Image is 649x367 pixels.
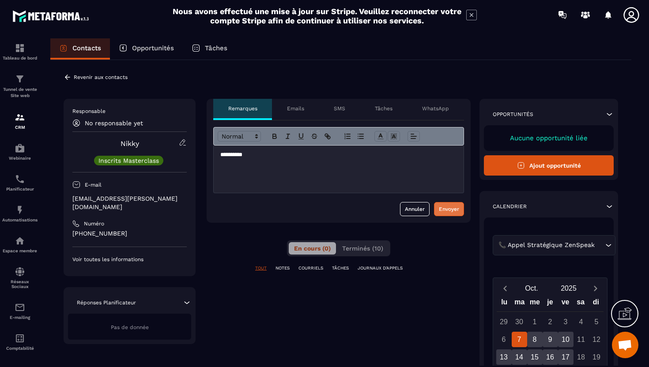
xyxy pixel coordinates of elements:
h2: Nous avons effectué une mise à jour sur Stripe. Veuillez reconnecter votre compte Stripe afin de ... [172,7,462,25]
div: di [588,296,604,311]
p: Réseaux Sociaux [2,279,38,289]
button: Terminés (10) [337,242,389,255]
img: automations [15,236,25,246]
button: En cours (0) [289,242,336,255]
div: 3 [558,314,574,330]
p: TOUT [255,265,267,271]
button: Ajout opportunité [484,155,614,176]
a: automationsautomationsEspace membre [2,229,38,260]
p: Réponses Planificateur [77,299,136,306]
div: 11 [574,332,589,347]
img: accountant [15,333,25,344]
p: E-mailing [2,315,38,320]
div: 1 [527,314,543,330]
p: WhatsApp [422,105,449,112]
div: 4 [574,314,589,330]
div: Ouvrir le chat [612,332,638,358]
p: [EMAIL_ADDRESS][PERSON_NAME][DOMAIN_NAME] [72,195,187,211]
a: social-networksocial-networkRéseaux Sociaux [2,260,38,296]
p: Opportunités [132,44,174,52]
a: automationsautomationsAutomatisations [2,198,38,229]
span: Terminés (10) [342,245,383,252]
a: schedulerschedulerPlanificateur [2,167,38,198]
p: Numéro [84,220,104,227]
a: formationformationTableau de bord [2,36,38,67]
div: Envoyer [439,205,459,213]
div: 7 [512,332,527,347]
div: je [543,296,558,311]
p: Emails [287,105,304,112]
span: Pas de donnée [111,324,149,330]
p: SMS [334,105,345,112]
p: Voir toutes les informations [72,256,187,263]
a: accountantaccountantComptabilité [2,326,38,357]
p: NOTES [275,265,290,271]
div: 10 [558,332,574,347]
a: Contacts [50,38,110,60]
span: En cours (0) [294,245,331,252]
div: 17 [558,349,574,365]
a: emailemailE-mailing [2,296,38,326]
div: ma [512,296,528,311]
a: Tâches [183,38,236,60]
p: No responsable yet [85,120,143,127]
div: 8 [527,332,543,347]
p: TÂCHES [332,265,349,271]
p: Opportunités [493,111,533,118]
p: Comptabilité [2,346,38,351]
button: Open years overlay [550,281,587,296]
span: 📞 Appel Stratégique ZenSpeak [496,240,596,250]
p: Responsable [72,108,187,115]
div: sa [573,296,589,311]
img: formation [15,74,25,84]
a: Opportunités [110,38,183,60]
img: automations [15,205,25,215]
p: Tâches [375,105,392,112]
div: 29 [496,314,512,330]
button: Next month [587,282,604,294]
p: Tableau de bord [2,56,38,60]
p: [PHONE_NUMBER] [72,229,187,238]
input: Search for option [596,240,603,250]
p: Planificateur [2,187,38,191]
button: Previous month [497,282,513,294]
p: Inscrits Masterclass [98,157,159,164]
div: 18 [574,349,589,365]
div: 12 [589,332,604,347]
p: E-mail [85,181,102,188]
p: Tâches [205,44,227,52]
p: Tunnel de vente Site web [2,86,38,99]
div: Search for option [493,235,615,255]
button: Annuler [400,202,430,216]
img: formation [15,112,25,123]
button: Envoyer [434,202,464,216]
div: 16 [543,349,558,365]
p: Automatisations [2,217,38,222]
p: Revenir aux contacts [74,74,128,80]
img: logo [12,8,92,24]
a: formationformationTunnel de vente Site web [2,67,38,105]
p: Calendrier [493,203,527,210]
div: lu [497,296,512,311]
p: Webinaire [2,156,38,161]
button: Open months overlay [513,281,550,296]
img: email [15,302,25,313]
p: Espace membre [2,248,38,253]
div: 6 [496,332,512,347]
div: 30 [512,314,527,330]
div: 9 [543,332,558,347]
p: JOURNAUX D'APPELS [358,265,403,271]
div: 2 [543,314,558,330]
img: scheduler [15,174,25,184]
div: 13 [496,349,512,365]
div: me [527,296,543,311]
div: ve [558,296,573,311]
div: 5 [589,314,604,330]
div: 14 [512,349,527,365]
p: Aucune opportunité liée [493,134,605,142]
p: COURRIELS [298,265,323,271]
a: automationsautomationsWebinaire [2,136,38,167]
img: social-network [15,266,25,277]
a: formationformationCRM [2,105,38,136]
p: Contacts [72,44,101,52]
